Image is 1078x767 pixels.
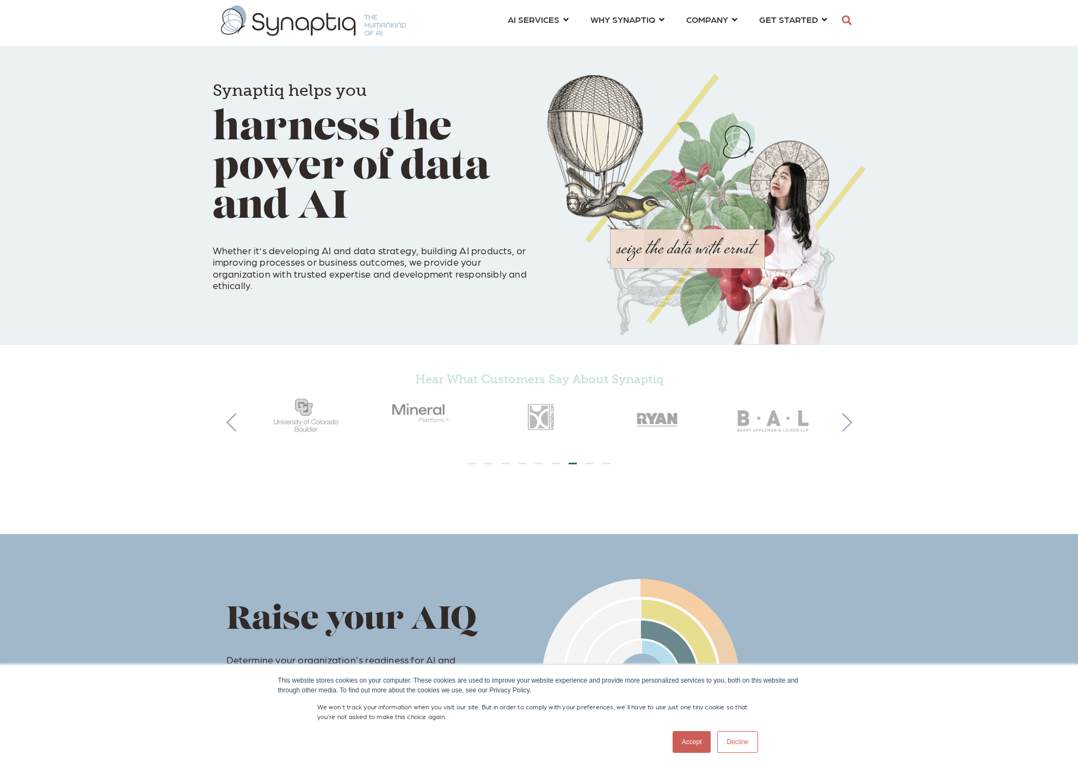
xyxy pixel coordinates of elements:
p: Whether it’s developing AI and data strategy, building AI products, or improving processes or bus... [213,232,531,291]
p: We won't track your information when you visit our site. But in order to comply with your prefere... [317,702,761,721]
a: COMPANY [686,9,737,29]
span: COMPANY [686,12,728,27]
li: Page dot 2 [484,463,492,464]
h1: harness the power of data and AI [213,66,531,228]
h5: Hear What Customers Say About Synaptiq [245,372,833,386]
li: Page dot 1 [467,463,476,464]
button: Next [834,413,852,432]
img: BAL_gray50 [716,391,833,452]
p: Determine your organization's readiness for AI and overall data maturity by assessing your organi... [226,642,489,691]
li: Page dot 6 [552,463,560,464]
iframe: Embedded CTA [348,301,490,329]
li: Page dot 8 [586,463,594,464]
iframe: Embedded CTA [213,301,327,329]
span: Raise your AIQ [226,605,477,637]
a: Decline [717,731,757,753]
span: Synaptiq helps you [213,81,367,100]
div: This website stores cookies on your computer. These cookies are used to improve your website expe... [278,676,800,695]
li: Page dot 7 [569,463,577,464]
li: Page dot 5 [535,463,543,464]
a: WHY SYNAPTIQ [590,9,664,29]
li: Page dot 3 [501,463,509,464]
img: synaptiq logo-1 [221,5,406,36]
li: Page dot 4 [518,463,526,464]
span: AI SERVICES [508,12,559,27]
iframe: Embedded CTA [474,480,605,507]
a: GET STARTED [759,9,827,29]
button: Previous [226,413,245,432]
span: GET STARTED [759,12,818,27]
a: AI SERVICES [508,9,569,29]
img: University of Colorado Boulder [245,391,363,439]
li: Page dot 9 [602,463,611,464]
img: Vaso Labs [481,391,598,439]
nav: menu [497,1,838,40]
img: Mineral_gray50 [363,392,481,432]
img: RyanCompanies_gray50_2 [598,391,716,439]
a: Accept [673,731,711,753]
img: Collage of girl, balloon, bird, and butterfly, with seize the data with ernst text [547,74,866,345]
span: WHY SYNAPTIQ [590,12,655,27]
